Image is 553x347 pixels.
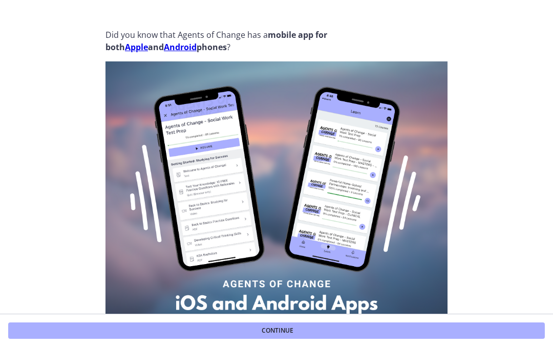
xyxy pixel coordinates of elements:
strong: phones [197,41,227,53]
p: Did you know that Agents of Change has a ? [105,29,448,53]
a: Apple [125,41,148,53]
a: Android [164,41,197,53]
span: Continue [262,327,293,335]
strong: and [148,41,164,53]
button: Continue [8,322,545,339]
